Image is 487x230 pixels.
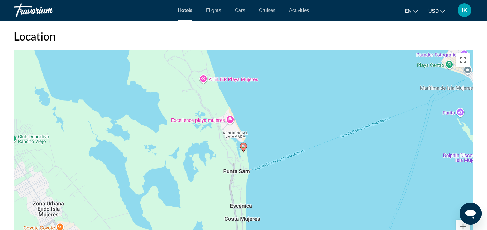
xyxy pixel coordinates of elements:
[405,8,412,14] span: en
[455,3,473,18] button: User Menu
[428,8,439,14] span: USD
[460,203,482,225] iframe: Button to launch messaging window
[235,8,245,13] a: Cars
[462,7,467,14] span: IK
[14,1,82,19] a: Travorium
[178,8,192,13] a: Hotels
[456,53,470,67] button: Toggle fullscreen view
[428,6,445,16] button: Change currency
[206,8,221,13] a: Flights
[405,6,418,16] button: Change language
[289,8,309,13] a: Activities
[14,29,473,43] h2: Location
[259,8,275,13] a: Cruises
